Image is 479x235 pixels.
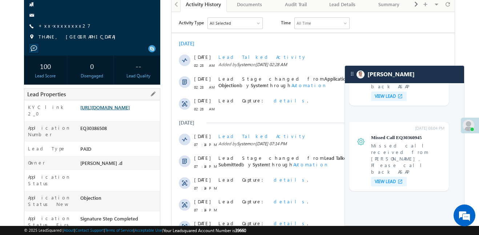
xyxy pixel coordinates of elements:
span: [DATE] [23,186,39,193]
span: System [81,149,97,155]
label: Application Status [28,174,73,187]
span: Lead Capture: [47,186,96,193]
div: VIEW LEAD [371,177,407,186]
span: 39660 [235,228,246,233]
span: Application Submitted [153,64,202,70]
span: 02:28 AM [23,50,44,57]
span: System [79,70,95,76]
span: 02:28 AM [23,72,44,78]
a: +xx-xxxxxxxx27 [39,23,90,29]
div: Lead Score [26,73,65,79]
span: 07:14 PM [23,195,44,201]
span: [PERSON_NAME] .d [80,160,122,166]
div: [DATE] [7,28,31,35]
span: Under Objection [47,64,223,76]
span: Lead Talked [153,143,178,149]
a: Acceptable Use [134,228,162,232]
div: . [47,165,254,171]
a: About [64,228,74,232]
label: Application Status New [28,194,73,207]
span: 07:14 PM [23,151,44,158]
div: [DATE] [7,108,31,114]
span: [DATE] [23,208,39,215]
span: [DATE] [23,64,39,70]
label: Lead Type [28,145,66,152]
span: 07:14 PM [23,216,44,223]
span: System [65,129,79,134]
span: 02:28 AM [23,94,44,100]
div: . [47,208,254,215]
div: Disengaged [72,73,112,79]
span: Application Submitted [47,143,210,155]
div: EQ30386508 [79,125,160,135]
span: Lead Capture: [47,208,96,214]
div: Lead Quality [119,73,158,79]
span: Lead Stage changed from to by through [47,64,223,76]
img: open [397,179,403,185]
div: PAID [79,145,160,155]
span: © 2025 LeadSquared | | | | | [24,227,246,234]
span: Lead Talked Activity [47,42,135,48]
span: THANE, [GEOGRAPHIC_DATA] [39,33,119,41]
span: Added by on [47,49,254,56]
a: Contact Support [75,228,104,232]
span: Time [109,5,119,16]
img: Carter [357,70,365,78]
span: details [102,165,136,171]
div: 100 [26,59,65,73]
div: VIEW LEAD [371,92,407,101]
img: open [397,93,403,99]
div: Activity History [186,1,221,8]
span: [DATE] 08:04 PM [384,125,444,131]
div: . [47,186,254,193]
span: Lead Talked Activity [47,121,135,127]
span: Automation [122,149,157,155]
span: Lead Properties [27,90,66,98]
div: All Time [125,8,140,15]
div: -- [119,59,158,73]
span: [DATE] [23,121,39,127]
span: details [102,208,136,214]
span: VIEW LEAD [375,93,396,99]
span: Missed call received from Amit Kumar, Please call back ASAP [371,142,444,175]
span: Automation [120,70,156,76]
span: 07:14 PM [23,129,44,136]
span: details [102,85,136,92]
span: [DATE] [23,143,39,149]
div: Signature Step Completed [79,215,160,225]
label: Application Number [28,125,73,138]
label: KYC link 2_0 [28,104,73,117]
img: carter-drag [349,71,355,77]
span: Carter [367,71,415,78]
span: [DATE] 07:14 PM [84,129,115,134]
span: VIEW LEAD [375,179,396,185]
span: Missed Call EQ30360945 [371,134,444,141]
a: Terms of Service [105,228,133,232]
span: Your Leadsquared Account Number is [163,228,246,233]
label: Owner [28,159,45,166]
span: Lead Stage changed from to by through [47,143,210,155]
div: All Selected [36,6,91,17]
span: [DATE] [23,42,39,48]
span: Activity Type [7,5,32,16]
span: Lead Capture: [47,165,96,171]
span: System [65,50,79,55]
a: [URL][DOMAIN_NAME] [80,104,130,110]
span: [DATE] [23,85,39,92]
span: [DATE] [23,165,39,171]
span: 07:14 PM [23,173,44,179]
div: All Selected [38,8,59,15]
span: Added by on [47,129,254,135]
div: 0 [72,59,112,73]
div: Objection [79,194,160,204]
span: [DATE] 02:28 AM [84,50,116,55]
img: 1 [357,137,365,146]
div: . [47,85,254,92]
span: Lead Capture: [47,85,96,92]
div: carter-dragCarter[PERSON_NAME][DATE] 08:04 PM1Missed Call EQ30360945Missed call received from [PE... [345,65,464,226]
span: details [102,186,136,193]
